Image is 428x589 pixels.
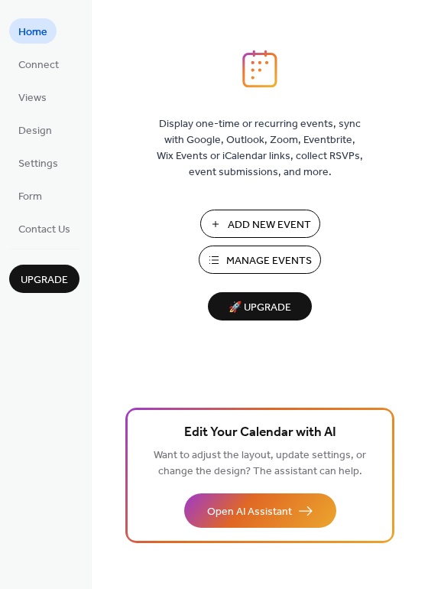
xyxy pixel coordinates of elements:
[9,150,67,175] a: Settings
[200,210,320,238] button: Add New Event
[9,18,57,44] a: Home
[228,217,311,233] span: Add New Event
[207,504,292,520] span: Open AI Assistant
[21,272,68,288] span: Upgrade
[18,57,59,73] span: Connect
[9,183,51,208] a: Form
[18,90,47,106] span: Views
[9,117,61,142] a: Design
[208,292,312,321] button: 🚀 Upgrade
[226,253,312,269] span: Manage Events
[199,246,321,274] button: Manage Events
[18,189,42,205] span: Form
[217,298,303,318] span: 🚀 Upgrade
[18,24,47,41] span: Home
[242,50,277,88] img: logo_icon.svg
[9,84,56,109] a: Views
[184,422,336,444] span: Edit Your Calendar with AI
[18,156,58,172] span: Settings
[154,445,366,482] span: Want to adjust the layout, update settings, or change the design? The assistant can help.
[9,216,79,241] a: Contact Us
[9,51,68,76] a: Connect
[184,493,336,528] button: Open AI Assistant
[18,222,70,238] span: Contact Us
[157,116,363,181] span: Display one-time or recurring events, sync with Google, Outlook, Zoom, Eventbrite, Wix Events or ...
[18,123,52,139] span: Design
[9,265,79,293] button: Upgrade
